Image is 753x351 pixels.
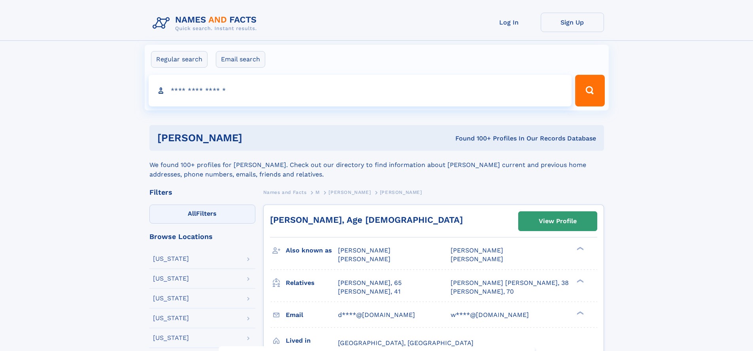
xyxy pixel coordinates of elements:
span: All [188,210,196,217]
input: search input [149,75,572,106]
span: [PERSON_NAME] [338,247,391,254]
a: [PERSON_NAME], 41 [338,287,400,296]
div: [US_STATE] [153,295,189,302]
span: [PERSON_NAME] [451,255,503,263]
div: View Profile [539,212,577,230]
div: [US_STATE] [153,315,189,321]
a: Names and Facts [263,187,307,197]
a: Sign Up [541,13,604,32]
div: [US_STATE] [153,275,189,282]
div: ❯ [575,310,584,315]
a: [PERSON_NAME], 70 [451,287,514,296]
div: ❯ [575,246,584,251]
h3: Also known as [286,244,338,257]
div: [US_STATE] [153,335,189,341]
span: [PERSON_NAME] [451,247,503,254]
h3: Lived in [286,334,338,347]
a: View Profile [519,212,597,231]
a: [PERSON_NAME] [328,187,371,197]
label: Filters [149,205,255,224]
div: We found 100+ profiles for [PERSON_NAME]. Check out our directory to find information about [PERS... [149,151,604,179]
button: Search Button [575,75,604,106]
a: [PERSON_NAME], 65 [338,279,402,287]
div: Browse Locations [149,233,255,240]
h1: [PERSON_NAME] [157,133,349,143]
a: M [315,187,320,197]
img: Logo Names and Facts [149,13,263,34]
label: Regular search [151,51,208,68]
span: [PERSON_NAME] [380,190,422,195]
a: [PERSON_NAME], Age [DEMOGRAPHIC_DATA] [270,215,463,225]
a: [PERSON_NAME] [PERSON_NAME], 38 [451,279,569,287]
div: Found 100+ Profiles In Our Records Database [349,134,596,143]
div: [US_STATE] [153,256,189,262]
h3: Relatives [286,276,338,290]
span: [PERSON_NAME] [328,190,371,195]
a: Log In [477,13,541,32]
span: [GEOGRAPHIC_DATA], [GEOGRAPHIC_DATA] [338,339,474,347]
h3: Email [286,308,338,322]
label: Email search [216,51,265,68]
span: [PERSON_NAME] [338,255,391,263]
span: M [315,190,320,195]
div: ❯ [575,278,584,283]
div: Filters [149,189,255,196]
